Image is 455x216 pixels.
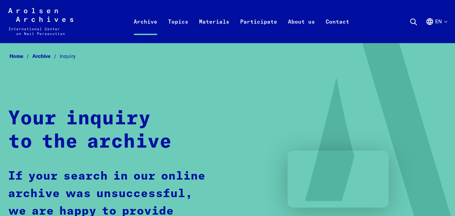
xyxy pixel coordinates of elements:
[128,8,355,35] nav: Primary
[128,16,163,43] a: Archive
[9,53,32,59] a: Home
[8,51,447,61] nav: Breadcrumb
[235,16,283,43] a: Participate
[320,16,355,43] a: Contact
[426,18,447,42] button: English, language selection
[32,53,60,59] a: Archive
[163,16,194,43] a: Topics
[194,16,235,43] a: Materials
[60,53,75,59] span: Inquiry
[8,109,172,152] strong: Your inquiry to the archive
[283,16,320,43] a: About us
